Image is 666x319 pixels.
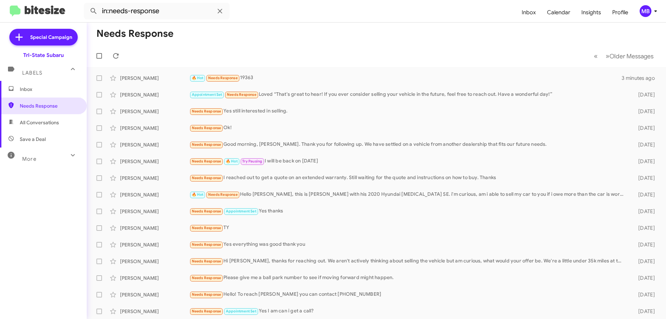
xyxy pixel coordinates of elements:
span: Needs Response [192,142,221,147]
span: « [594,52,598,60]
span: Needs Response [192,259,221,263]
div: [DATE] [627,108,660,115]
div: [DATE] [627,125,660,132]
div: Please give me a ball park number to see if moving forward might happen. [189,274,627,282]
div: Good morning, [PERSON_NAME]. Thank you for following up. We have settled on a vehicle from anothe... [189,141,627,149]
button: MB [634,5,658,17]
a: Profile [607,2,634,23]
span: Needs Response [208,76,238,80]
span: 🔥 Hot [192,76,204,80]
div: Yes everything was good thank you [189,241,627,249]
div: [DATE] [627,258,660,265]
div: [DATE] [627,91,660,98]
div: Ok! [189,124,627,132]
span: Save a Deal [20,136,46,143]
div: [DATE] [627,191,660,198]
div: [DATE] [627,291,660,298]
button: Previous [590,49,602,63]
div: [PERSON_NAME] [120,225,189,232]
div: [PERSON_NAME] [120,141,189,148]
span: Needs Response [192,109,221,114]
span: Needs Response [192,309,221,313]
div: [PERSON_NAME] [120,108,189,115]
div: Hello! To reach [PERSON_NAME] you can contact [PHONE_NUMBER] [189,291,627,299]
div: [DATE] [627,241,660,248]
div: [PERSON_NAME] [120,241,189,248]
div: [PERSON_NAME] [120,208,189,215]
span: Needs Response [227,92,256,97]
div: [PERSON_NAME] [120,125,189,132]
div: I will be back on [DATE] [189,157,627,165]
span: Needs Response [192,226,221,230]
span: Older Messages [609,52,654,60]
div: Hi [PERSON_NAME], thanks for reaching out. We aren't actively thinking about selling the vehicle ... [189,257,627,265]
span: Needs Response [20,102,79,109]
span: Needs Response [192,176,221,180]
span: 🔥 Hot [226,159,238,163]
span: Needs Response [192,276,221,280]
span: Needs Response [192,292,221,297]
a: Special Campaign [9,29,78,45]
div: [PERSON_NAME] [120,191,189,198]
span: Needs Response [208,192,238,197]
div: [DATE] [627,208,660,215]
div: MB [640,5,651,17]
a: Calendar [541,2,576,23]
div: TY [189,224,627,232]
span: Appointment Set [226,209,256,213]
div: I reached out to get a quote on an extended warranty. Still waiting for the quote and instruction... [189,174,627,182]
span: Needs Response [192,242,221,247]
span: Needs Response [192,126,221,130]
div: Yes thanks [189,207,627,215]
a: Insights [576,2,607,23]
span: Needs Response [192,209,221,213]
span: Appointment Set [226,309,256,313]
span: Inbox [20,86,79,93]
div: [DATE] [627,275,660,282]
div: [PERSON_NAME] [120,175,189,182]
div: [DATE] [627,141,660,148]
div: 19363 [189,74,622,82]
div: [PERSON_NAME] [120,158,189,165]
input: Search [84,3,230,19]
nav: Page navigation example [590,49,658,63]
span: Appointment Set [192,92,222,97]
div: Tri-State Subaru [23,52,64,59]
span: More [22,156,36,162]
div: [DATE] [627,175,660,182]
button: Next [601,49,658,63]
span: Try Pausing [242,159,262,163]
span: Labels [22,70,42,76]
span: All Conversations [20,119,59,126]
div: Loved “That's great to hear! If you ever consider selling your vehicle in the future, feel free t... [189,91,627,99]
div: Yes still interested in selling. [189,107,627,115]
div: [DATE] [627,225,660,232]
div: [DATE] [627,158,660,165]
div: [PERSON_NAME] [120,291,189,298]
div: [PERSON_NAME] [120,275,189,282]
div: Yes I am can i get a call? [189,307,627,315]
span: Special Campaign [30,34,72,41]
div: [PERSON_NAME] [120,308,189,315]
span: Needs Response [192,159,221,163]
div: [DATE] [627,308,660,315]
div: Hello [PERSON_NAME], this is [PERSON_NAME] with his 2020 Hyundai [MEDICAL_DATA] SE. i'm curious, ... [189,191,627,199]
div: 3 minutes ago [622,75,660,82]
a: Inbox [516,2,541,23]
div: [PERSON_NAME] [120,91,189,98]
h1: Needs Response [96,28,173,39]
div: [PERSON_NAME] [120,258,189,265]
span: 🔥 Hot [192,192,204,197]
div: [PERSON_NAME] [120,75,189,82]
span: » [606,52,609,60]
